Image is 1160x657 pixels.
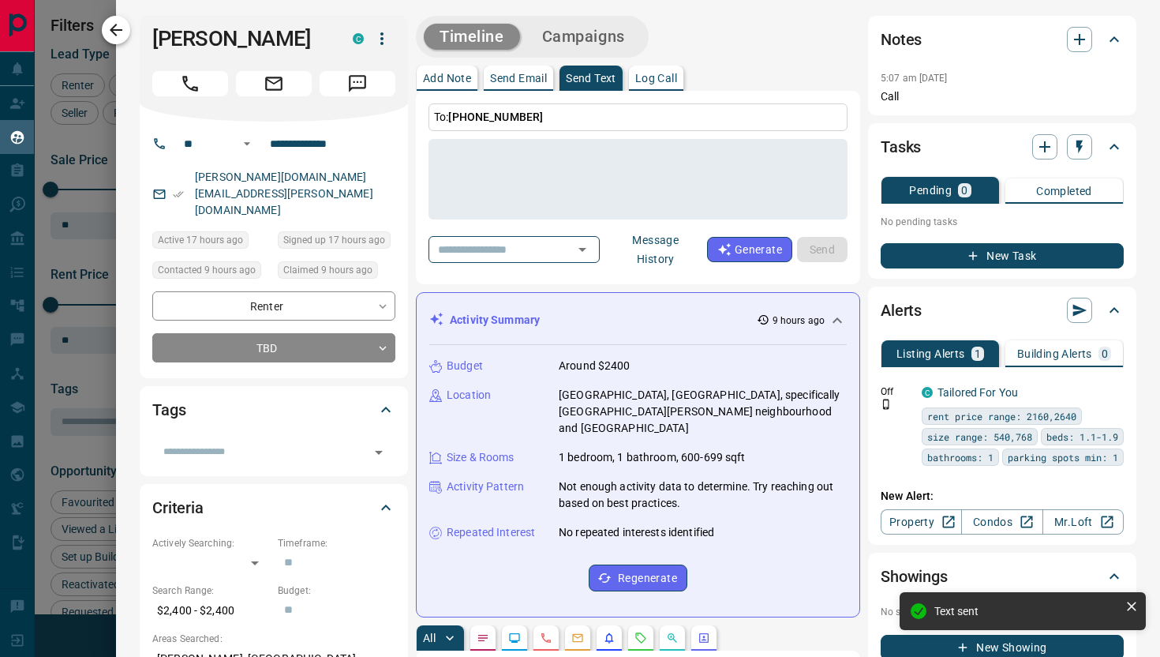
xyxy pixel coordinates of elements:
[447,358,483,374] p: Budget
[320,71,395,96] span: Message
[934,605,1119,618] div: Text sent
[448,111,543,123] span: [PHONE_NUMBER]
[423,73,471,84] p: Add Note
[152,291,395,321] div: Renter
[975,348,981,359] p: 1
[881,134,921,160] h2: Tasks
[922,387,933,398] div: condos.ca
[158,232,243,248] span: Active 17 hours ago
[666,632,679,644] svg: Opportunities
[450,312,540,328] p: Activity Summary
[238,134,256,153] button: Open
[881,488,1124,505] p: New Alert:
[1102,348,1108,359] p: 0
[881,73,948,84] p: 5:07 am [DATE]
[634,632,647,644] svg: Requests
[881,21,1124,58] div: Notes
[477,632,489,644] svg: Notes
[559,358,631,374] p: Around $2400
[152,261,270,283] div: Tue Sep 16 2025
[707,237,792,262] button: Generate
[152,489,395,527] div: Criteria
[881,399,892,410] svg: Push Notification Only
[1036,186,1092,197] p: Completed
[881,243,1124,268] button: New Task
[896,348,965,359] p: Listing Alerts
[152,26,329,51] h1: [PERSON_NAME]
[566,73,616,84] p: Send Text
[635,73,677,84] p: Log Call
[559,524,714,541] p: No repeated interests identified
[881,88,1124,105] p: Call
[447,387,491,404] p: Location
[937,386,1018,399] a: Tailored For You
[283,232,385,248] span: Signed up 17 hours ago
[559,449,746,466] p: 1 bedroom, 1 bathroom, 600-699 sqft
[283,262,372,278] span: Claimed 9 hours ago
[278,536,395,550] p: Timeframe:
[961,509,1042,535] a: Condos
[278,261,395,283] div: Tue Sep 16 2025
[447,479,524,495] p: Activity Pattern
[571,238,593,261] button: Open
[158,262,256,278] span: Contacted 9 hours ago
[927,429,1032,445] span: size range: 540,768
[881,128,1124,166] div: Tasks
[603,632,616,644] svg: Listing Alerts
[881,210,1124,234] p: No pending tasks
[881,558,1124,595] div: Showings
[881,605,1124,619] p: No showings booked
[152,391,395,429] div: Tags
[278,584,395,598] p: Budget:
[152,397,185,422] h2: Tags
[1042,509,1124,535] a: Mr.Loft
[1008,449,1118,465] span: parking spots min: 1
[773,313,825,328] p: 9 hours ago
[423,633,436,644] p: All
[540,632,552,644] svg: Calls
[909,185,952,196] p: Pending
[881,291,1124,329] div: Alerts
[447,449,515,466] p: Size & Rooms
[508,632,521,644] svg: Lead Browsing Activity
[1046,429,1118,445] span: beds: 1.1-1.9
[152,598,270,624] p: $2,400 - $2,400
[424,24,520,50] button: Timeline
[589,565,687,591] button: Regenerate
[1017,348,1092,359] p: Building Alerts
[881,385,912,399] p: Off
[278,231,395,253] div: Mon Sep 15 2025
[490,73,547,84] p: Send Email
[881,564,948,589] h2: Showings
[152,71,228,96] span: Call
[447,524,535,541] p: Repeated Interest
[881,298,922,323] h2: Alerts
[927,408,1076,424] span: rent price range: 2160,2640
[526,24,641,50] button: Campaigns
[152,632,395,646] p: Areas Searched:
[353,33,364,44] div: condos.ca
[428,103,848,131] p: To:
[698,632,710,644] svg: Agent Actions
[195,171,373,216] a: [PERSON_NAME][DOMAIN_NAME][EMAIL_ADDRESS][PERSON_NAME][DOMAIN_NAME]
[881,27,922,52] h2: Notes
[152,231,270,253] div: Mon Sep 15 2025
[152,584,270,598] p: Search Range:
[559,479,847,512] p: Not enough activity data to determine. Try reaching out based on best practices.
[173,189,184,200] svg: Email Verified
[881,509,962,535] a: Property
[152,536,270,550] p: Actively Searching:
[429,306,847,335] div: Activity Summary9 hours ago
[152,333,395,362] div: TBD
[571,632,584,644] svg: Emails
[559,387,847,437] p: [GEOGRAPHIC_DATA], [GEOGRAPHIC_DATA], specifically [GEOGRAPHIC_DATA][PERSON_NAME] neighbourhood a...
[368,441,390,464] button: Open
[236,71,312,96] span: Email
[152,495,204,520] h2: Criteria
[927,449,993,465] span: bathrooms: 1
[604,227,707,272] button: Message History
[961,185,967,196] p: 0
